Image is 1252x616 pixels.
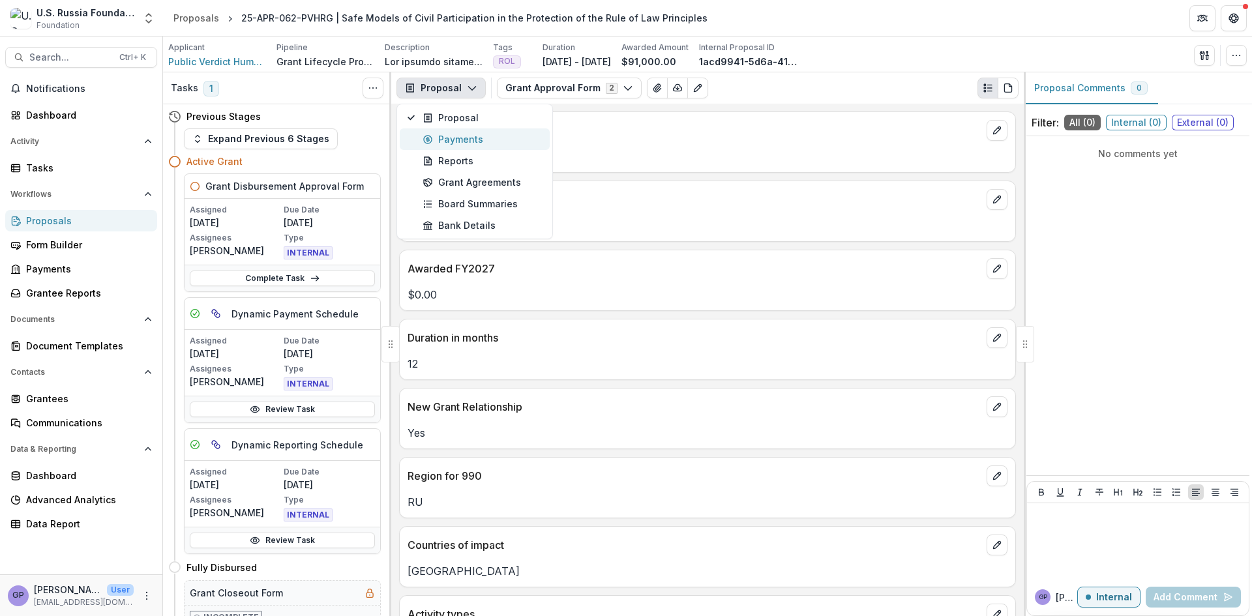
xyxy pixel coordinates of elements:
[5,104,157,126] a: Dashboard
[205,303,226,324] button: View dependent tasks
[1039,594,1047,600] div: Gennady Podolny
[1024,72,1158,104] button: Proposal Comments
[284,216,375,229] p: [DATE]
[26,339,147,353] div: Document Templates
[408,218,1007,233] p: $0.00
[12,591,24,600] div: Gennady Podolny
[26,238,147,252] div: Form Builder
[499,57,515,66] span: ROL
[10,8,31,29] img: U.S. Russia Foundation
[1032,115,1059,130] p: Filter:
[190,533,375,548] a: Review Task
[385,42,430,53] p: Description
[987,396,1007,417] button: edit
[26,161,147,175] div: Tasks
[5,131,157,152] button: Open Activity
[5,309,157,330] button: Open Documents
[186,561,257,574] h4: Fully Disbursed
[205,434,226,455] button: View dependent tasks
[1221,5,1247,31] button: Get Help
[190,347,281,360] p: [DATE]
[385,55,483,68] p: Lor ipsumdo sitametc a elits do eiusmodtempori utlaboreet dolo magnaal enimadmi - venia quisnost ...
[26,416,147,430] div: Communications
[231,438,363,452] h5: Dynamic Reporting Schedule
[423,218,542,232] div: Bank Details
[284,377,333,390] span: INTERNAL
[231,307,359,321] h5: Dynamic Payment Schedule
[284,478,375,491] p: [DATE]
[699,42,775,53] p: Internal Proposal ID
[5,412,157,433] a: Communications
[5,465,157,486] a: Dashboard
[543,42,575,53] p: Duration
[423,132,542,146] div: Payments
[1072,484,1088,500] button: Italicize
[987,120,1007,141] button: edit
[5,513,157,535] a: Data Report
[10,137,139,146] span: Activity
[107,584,134,596] p: User
[186,154,243,168] h4: Active Grant
[1034,484,1049,500] button: Bold
[408,330,981,345] p: Duration in months
[998,78,1019,98] button: PDF view
[190,335,281,347] p: Assigned
[1137,83,1142,93] span: 0
[1227,484,1242,500] button: Align Right
[423,175,542,189] div: Grant Agreements
[5,489,157,510] a: Advanced Analytics
[171,83,198,94] h3: Tasks
[423,111,542,125] div: Proposal
[26,392,147,405] div: Grantees
[26,517,147,531] div: Data Report
[10,315,139,324] span: Documents
[139,588,155,604] button: More
[1130,484,1146,500] button: Heading 2
[184,128,338,149] button: Expand Previous 6 Stages
[10,368,139,377] span: Contacts
[5,78,157,99] button: Notifications
[699,55,797,68] p: 1acd9941-5d6a-4118-a81c-27dde35570b6
[26,262,147,276] div: Payments
[190,363,281,375] p: Assignees
[408,192,981,207] p: Awarded FY2026
[1092,484,1107,500] button: Strike
[190,204,281,216] p: Assigned
[29,52,112,63] span: Search...
[1032,147,1244,160] p: No comments yet
[284,466,375,478] p: Due Date
[5,388,157,409] a: Grantees
[1064,115,1101,130] span: All ( 0 )
[168,55,266,68] span: Public Verdict Human Rights Group
[5,258,157,280] a: Payments
[5,335,157,357] a: Document Templates
[26,469,147,482] div: Dashboard
[284,508,333,521] span: INTERNAL
[37,20,80,31] span: Foundation
[1096,592,1132,603] p: Internal
[276,55,374,68] p: Grant Lifecycle Process
[5,47,157,68] button: Search...
[168,8,224,27] a: Proposals
[1077,587,1140,608] button: Internal
[647,78,668,98] button: View Attached Files
[543,55,611,68] p: [DATE] - [DATE]
[1172,115,1234,130] span: External ( 0 )
[408,356,1007,372] p: 12
[190,216,281,229] p: [DATE]
[190,402,375,417] a: Review Task
[423,154,542,168] div: Reports
[408,399,981,415] p: New Grant Relationship
[168,42,205,53] p: Applicant
[37,6,134,20] div: U.S. Russia Foundation
[34,596,134,608] p: [EMAIL_ADDRESS][DOMAIN_NAME]
[1169,484,1184,500] button: Ordered List
[284,347,375,360] p: [DATE]
[190,232,281,244] p: Assignees
[26,286,147,300] div: Grantee Reports
[408,261,981,276] p: Awarded FY2027
[173,11,219,25] div: Proposals
[284,232,375,244] p: Type
[186,110,261,123] h4: Previous Stages
[621,42,689,53] p: Awarded Amount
